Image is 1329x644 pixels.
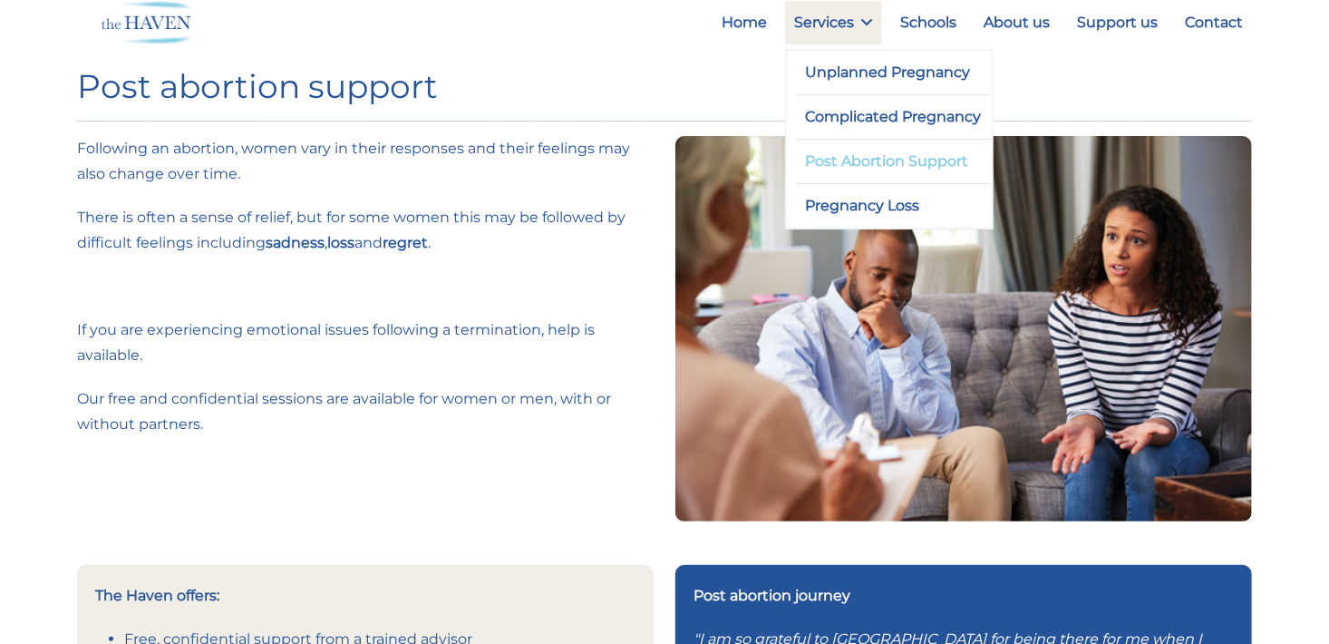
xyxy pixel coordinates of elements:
[796,51,991,94] a: Unplanned Pregnancy
[796,140,991,183] a: Post Abortion Support
[796,95,991,139] a: Complicated Pregnancy
[77,386,654,437] p: Our free and confidential sessions are available for women or men, with or without partners.
[694,587,850,604] strong: Post abortion journey
[975,1,1059,44] a: About us
[77,205,654,256] p: There is often a sense of relief, but for some women this may be followed by difficult feelings i...
[95,587,219,604] strong: The Haven offers:
[785,1,882,44] a: Services
[675,136,1252,521] img: Young couple in crisis trying solve problem during counselling
[1176,1,1252,44] a: Contact
[77,136,654,187] p: Following an abortion, women vary in their responses and their feelings may also change over time.
[796,184,991,228] a: Pregnancy Loss
[713,1,776,44] a: Home
[891,1,965,44] a: Schools
[327,234,354,251] strong: loss
[77,317,654,368] p: If you are experiencing emotional issues following a termination, help is available.
[266,234,325,251] strong: sadness
[77,67,1252,106] h1: Post abortion support
[1068,1,1167,44] a: Support us
[383,234,428,251] strong: regret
